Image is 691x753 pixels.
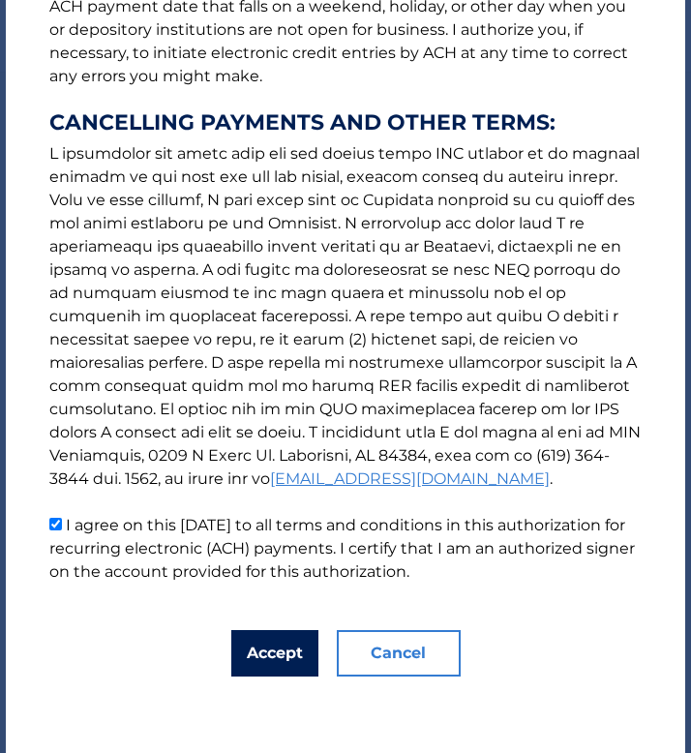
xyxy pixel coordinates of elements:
button: Accept [231,630,318,677]
strong: CANCELLING PAYMENTS AND OTHER TERMS: [49,111,642,135]
button: Cancel [337,630,461,677]
label: I agree on this [DATE] to all terms and conditions in this authorization for recurring electronic... [49,516,635,581]
a: [EMAIL_ADDRESS][DOMAIN_NAME] [270,469,550,488]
